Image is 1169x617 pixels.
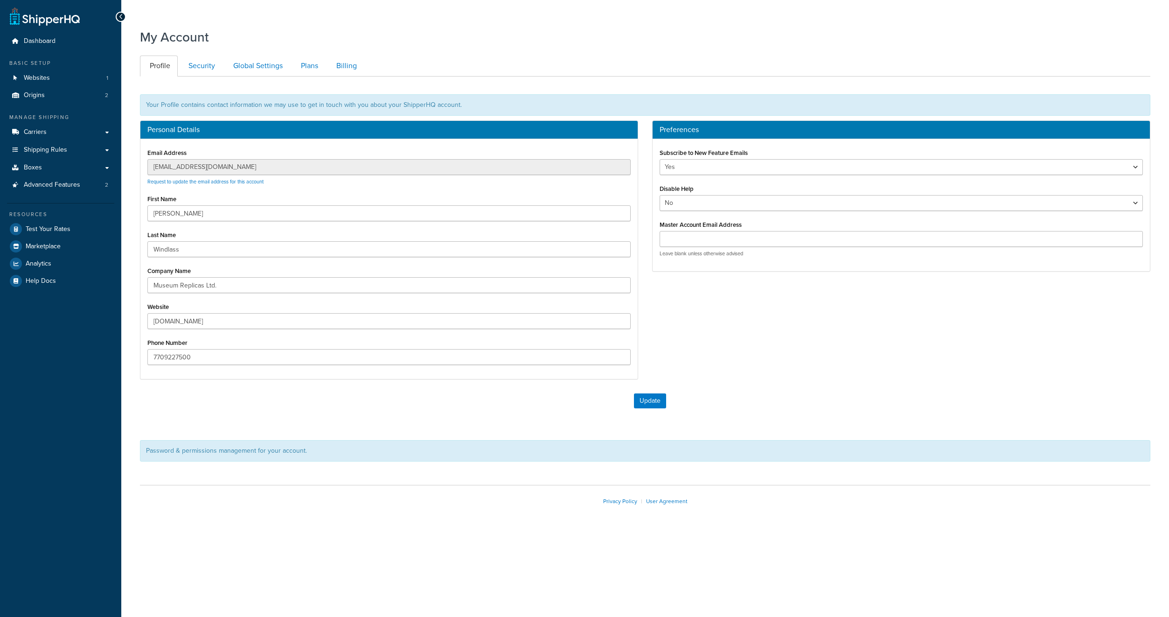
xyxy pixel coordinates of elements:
[147,178,264,185] a: Request to update the email address for this account
[106,74,108,82] span: 1
[327,56,364,77] a: Billing
[26,243,61,251] span: Marketplace
[24,91,45,99] span: Origins
[660,149,748,156] label: Subscribe to New Feature Emails
[7,124,114,141] a: Carriers
[147,126,631,134] h3: Personal Details
[26,260,51,268] span: Analytics
[140,56,178,77] a: Profile
[7,176,114,194] li: Advanced Features
[147,267,191,274] label: Company Name
[7,70,114,87] a: Websites 1
[147,196,176,203] label: First Name
[26,225,70,233] span: Test Your Rates
[10,7,80,26] a: ShipperHQ Home
[147,339,188,346] label: Phone Number
[7,176,114,194] a: Advanced Features 2
[24,37,56,45] span: Dashboard
[7,141,114,159] a: Shipping Rules
[7,238,114,255] a: Marketplace
[7,221,114,238] a: Test Your Rates
[7,273,114,289] a: Help Docs
[7,87,114,104] a: Origins 2
[24,128,47,136] span: Carriers
[7,59,114,67] div: Basic Setup
[7,70,114,87] li: Websites
[140,28,209,46] h1: My Account
[603,497,637,505] a: Privacy Policy
[660,126,1143,134] h3: Preferences
[140,440,1150,462] div: Password & permissions management for your account.
[24,164,42,172] span: Boxes
[7,33,114,50] a: Dashboard
[7,87,114,104] li: Origins
[147,231,176,238] label: Last Name
[7,255,114,272] a: Analytics
[291,56,326,77] a: Plans
[24,181,80,189] span: Advanced Features
[147,303,169,310] label: Website
[140,94,1150,116] div: Your Profile contains contact information we may use to get in touch with you about your ShipperH...
[660,221,742,228] label: Master Account Email Address
[641,497,642,505] span: |
[660,250,1143,257] p: Leave blank unless otherwise advised
[660,185,694,192] label: Disable Help
[7,113,114,121] div: Manage Shipping
[105,181,108,189] span: 2
[223,56,290,77] a: Global Settings
[634,393,666,408] button: Update
[24,74,50,82] span: Websites
[646,497,688,505] a: User Agreement
[147,149,187,156] label: Email Address
[179,56,223,77] a: Security
[26,277,56,285] span: Help Docs
[7,210,114,218] div: Resources
[7,159,114,176] a: Boxes
[24,146,67,154] span: Shipping Rules
[105,91,108,99] span: 2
